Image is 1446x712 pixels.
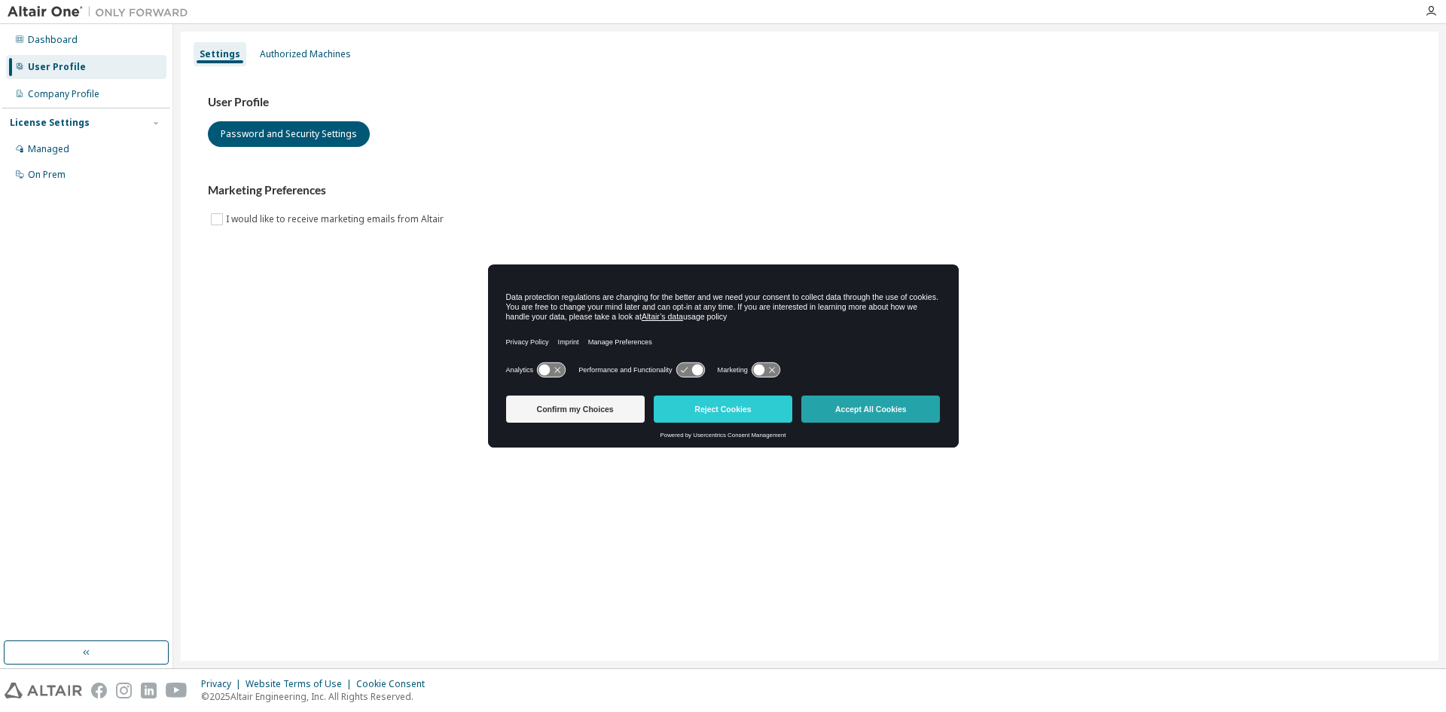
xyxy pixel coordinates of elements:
[91,683,107,698] img: facebook.svg
[260,48,351,60] div: Authorized Machines
[8,5,196,20] img: Altair One
[28,169,66,181] div: On Prem
[356,678,434,690] div: Cookie Consent
[208,95,1411,110] h3: User Profile
[141,683,157,698] img: linkedin.svg
[10,117,90,129] div: License Settings
[28,34,78,46] div: Dashboard
[116,683,132,698] img: instagram.svg
[5,683,82,698] img: altair_logo.svg
[166,683,188,698] img: youtube.svg
[201,690,434,703] p: © 2025 Altair Engineering, Inc. All Rights Reserved.
[246,678,356,690] div: Website Terms of Use
[208,183,1411,198] h3: Marketing Preferences
[28,61,86,73] div: User Profile
[226,210,447,228] label: I would like to receive marketing emails from Altair
[28,88,99,100] div: Company Profile
[200,48,240,60] div: Settings
[28,143,69,155] div: Managed
[208,121,370,147] button: Password and Security Settings
[201,678,246,690] div: Privacy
